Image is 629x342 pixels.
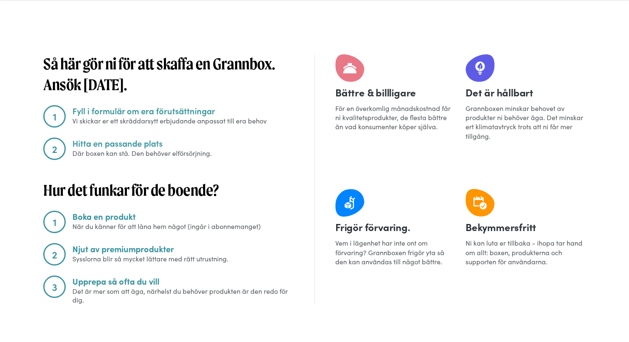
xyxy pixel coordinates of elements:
[72,275,159,287] strong: Upprepa så ofta du vill
[72,138,294,149] div: Hitta en passande plats
[72,222,294,231] div: När du känner för att låna hem något (ingår i abonnemanget)
[466,86,533,98] h2: Det är hållbart
[72,287,294,304] div: Det är mer som att äga, närhelst du behöver produkten är den redo för dig.
[72,105,294,116] div: Fyll i formulär om era förutsättningar
[43,180,294,201] h3: Hur det funkar för de boende?
[72,243,174,254] strong: Njut av premiumprodukter
[53,217,57,227] div: 1
[53,111,57,121] div: 1
[52,249,57,259] div: 2
[466,103,586,141] p: Grannboxen minskar behovet av produkter ni behöver äga. Det minskar ert klimatavtryck trots att n...
[43,54,294,95] h3: Så här gör ni för att skaffa en Grannbox. Ansök [DATE].
[72,254,294,263] div: Sysslorna blir så mycket lättare med rätt utrustning.
[72,149,294,157] div: Där boxen kan stå. Den behöver elförsörjning.
[52,282,57,292] div: 3
[72,116,294,125] div: Vi skickar er ett skräddarsytt erbjudande anpassat till era behov
[466,221,536,233] h2: Bekymmersfritt
[335,221,410,233] h2: Frigör förvaring.
[72,210,136,222] strong: Boka en produkt
[335,238,456,266] p: Vem i lägenhet har inte ont om förvaring? Grannboxen frigör yta så den kan användas till något bä...
[335,103,456,131] p: För en överkomlig månadskostnad får ni kvalitetsprodukter, de flesta bättre än vad konsumenter kö...
[335,86,416,98] h2: Bättre & billligare
[466,238,586,266] p: Ni kan luta er tillbaka - ihopa tar hand om allt: boxen, produkterna och supporten för användarna.
[52,144,57,154] div: 2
